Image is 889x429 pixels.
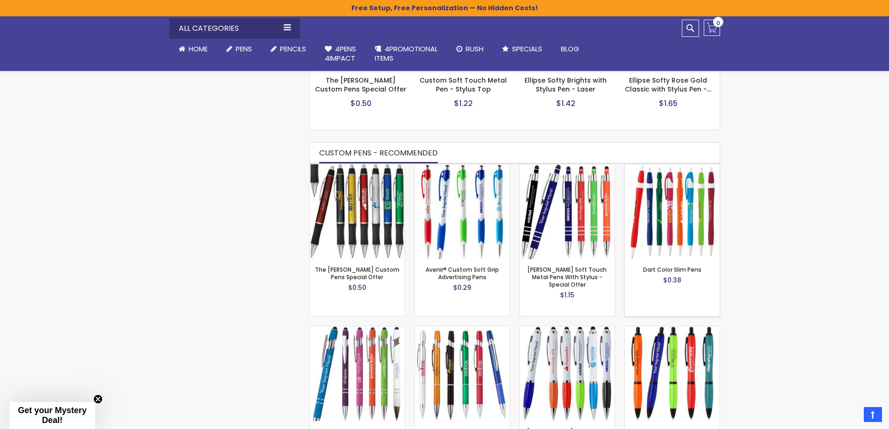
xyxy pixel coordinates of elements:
[447,39,493,59] a: Rush
[310,326,405,421] img: Epic Soft Touch® Custom Pens + Stylus - Special Offer
[527,266,607,288] a: [PERSON_NAME] Soft Touch Metal Pens With Stylus - Special Offer
[520,326,615,421] img: Kimberly Logo Stylus Pens - Special Offer
[426,266,499,281] a: Avenir® Custom Soft Grip Advertising Pens
[350,98,371,109] span: $0.50
[493,39,552,59] a: Specials
[315,76,406,94] a: The [PERSON_NAME] Custom Pens Special Offer
[315,266,399,281] a: The [PERSON_NAME] Custom Pens Special Offer
[217,39,261,59] a: Pens
[310,164,405,172] a: The Barton Custom Pens Special Offer
[716,19,720,28] span: 0
[169,18,300,39] div: All Categories
[512,44,542,54] span: Specials
[315,39,365,69] a: 4Pens4impact
[454,98,473,109] span: $1.22
[625,164,720,259] img: Dart Color slim Pens
[415,326,510,421] img: Escalade Metal-Grip Advertising Pens
[93,394,103,404] button: Close teaser
[415,164,510,172] a: Avenir® Custom Soft Grip Advertising Pens
[453,283,471,292] span: $0.29
[556,98,575,109] span: $1.42
[659,98,678,109] span: $1.65
[415,326,510,334] a: Escalade Metal-Grip Advertising Pens
[625,164,720,172] a: Dart Color slim Pens
[18,406,86,425] span: Get your Mystery Deal!
[520,326,615,334] a: Kimberly Logo Stylus Pens - Special Offer
[415,164,510,259] img: Avenir® Custom Soft Grip Advertising Pens
[560,290,574,300] span: $1.15
[520,164,615,259] img: Celeste Soft Touch Metal Pens With Stylus - Special Offer
[625,76,711,94] a: Ellipse Softy Rose Gold Classic with Stylus Pen -…
[319,148,438,158] span: CUSTOM PENS - RECOMMENDED
[704,20,720,36] a: 0
[466,44,483,54] span: Rush
[375,44,438,63] span: 4PROMOTIONAL ITEMS
[625,326,720,334] a: Neon-Bright Promo Pens - Special Offer
[310,164,405,259] img: The Barton Custom Pens Special Offer
[812,404,889,429] iframe: Google Customer Reviews
[261,39,315,59] a: Pencils
[420,76,507,94] a: Custom Soft Touch Metal Pen - Stylus Top
[348,283,366,292] span: $0.50
[663,275,681,285] span: $0.38
[643,266,701,274] a: Dart Color Slim Pens
[9,402,95,429] div: Get your Mystery Deal!Close teaser
[552,39,588,59] a: Blog
[625,326,720,421] img: Neon-Bright Promo Pens - Special Offer
[525,76,607,94] a: Ellipse Softy Brights with Stylus Pen - Laser
[310,326,405,334] a: Epic Soft Touch® Custom Pens + Stylus - Special Offer
[189,44,208,54] span: Home
[561,44,579,54] span: Blog
[169,39,217,59] a: Home
[236,44,252,54] span: Pens
[325,44,356,63] span: 4Pens 4impact
[365,39,447,69] a: 4PROMOTIONALITEMS
[520,164,615,172] a: Celeste Soft Touch Metal Pens With Stylus - Special Offer
[280,44,306,54] span: Pencils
